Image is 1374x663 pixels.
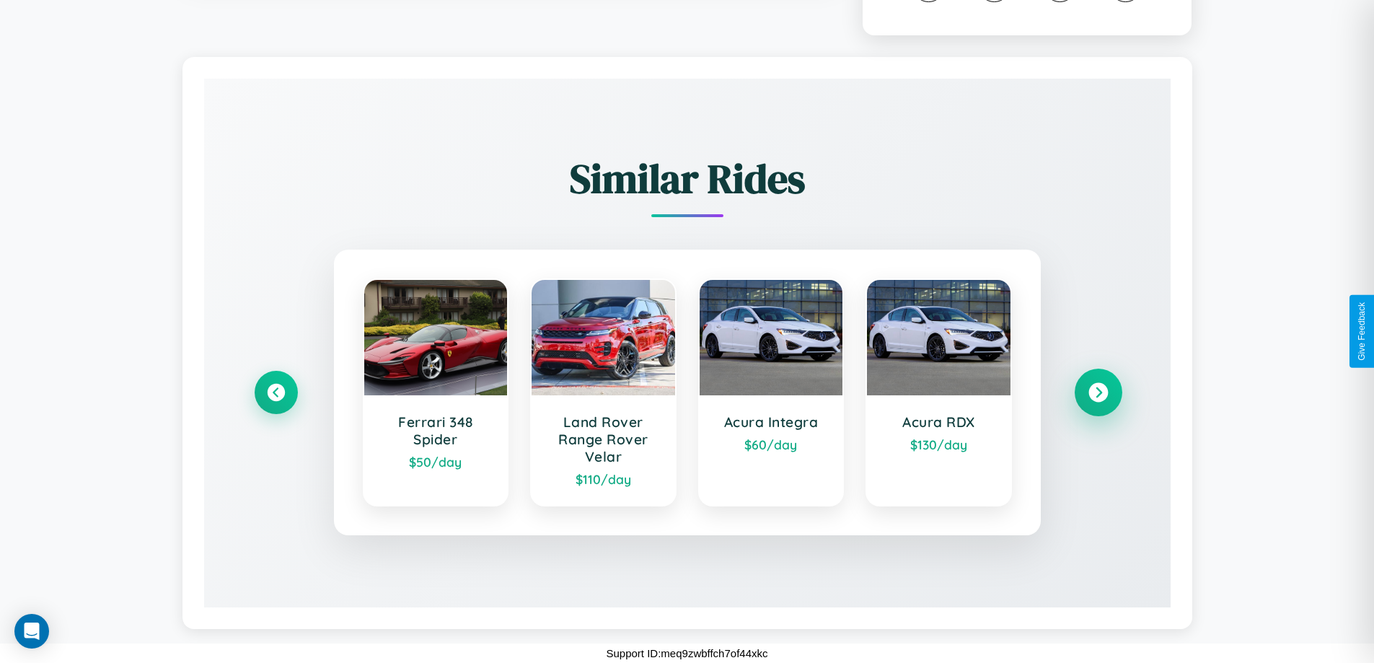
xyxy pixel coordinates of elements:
[546,413,661,465] h3: Land Rover Range Rover Velar
[14,614,49,649] div: Open Intercom Messenger
[546,471,661,487] div: $ 110 /day
[866,278,1012,506] a: Acura RDX$130/day
[881,413,996,431] h3: Acura RDX
[714,436,829,452] div: $ 60 /day
[881,436,996,452] div: $ 130 /day
[1357,302,1367,361] div: Give Feedback
[379,413,493,448] h3: Ferrari 348 Spider
[714,413,829,431] h3: Acura Integra
[530,278,677,506] a: Land Rover Range Rover Velar$110/day
[255,151,1120,206] h2: Similar Rides
[606,644,767,663] p: Support ID: meq9zwbffch7of44xkc
[698,278,845,506] a: Acura Integra$60/day
[379,454,493,470] div: $ 50 /day
[363,278,509,506] a: Ferrari 348 Spider$50/day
